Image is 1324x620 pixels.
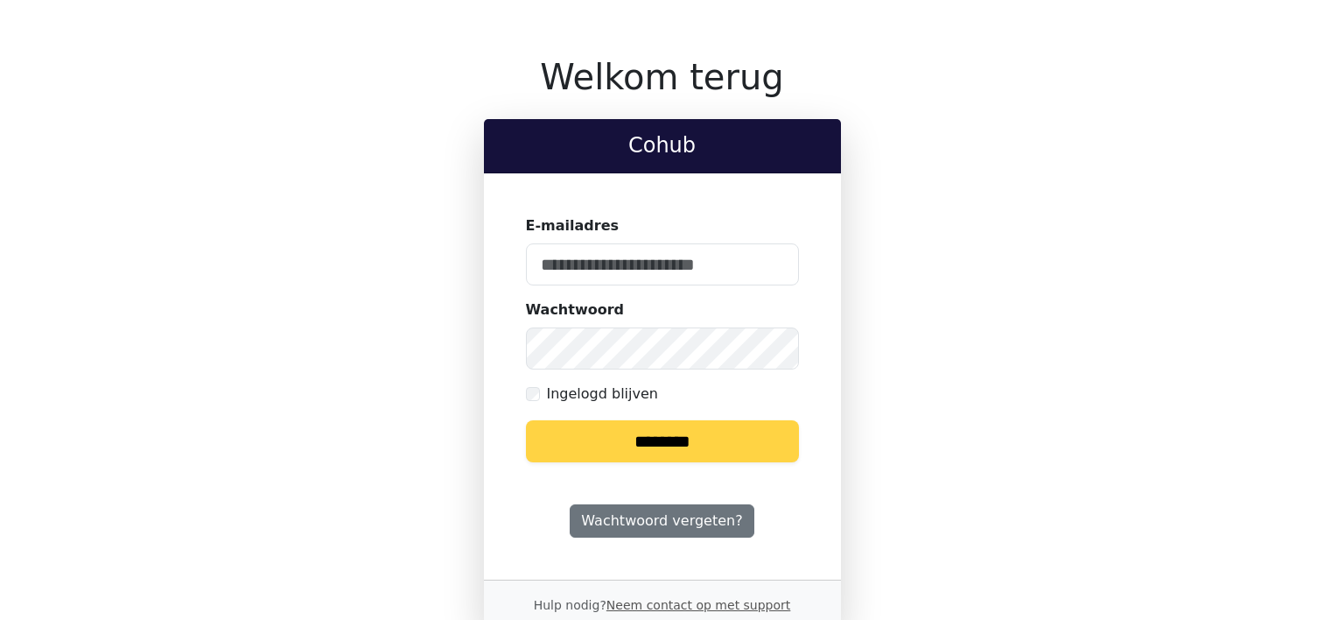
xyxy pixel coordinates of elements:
a: Wachtwoord vergeten? [570,504,753,538]
small: Hulp nodig? [534,598,791,612]
label: E-mailadres [526,215,620,236]
label: Wachtwoord [526,299,625,321]
h1: Welkom terug [484,56,841,98]
a: Neem contact op met support [606,598,790,612]
label: Ingelogd blijven [547,384,658,405]
h2: Cohub [498,133,827,159]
